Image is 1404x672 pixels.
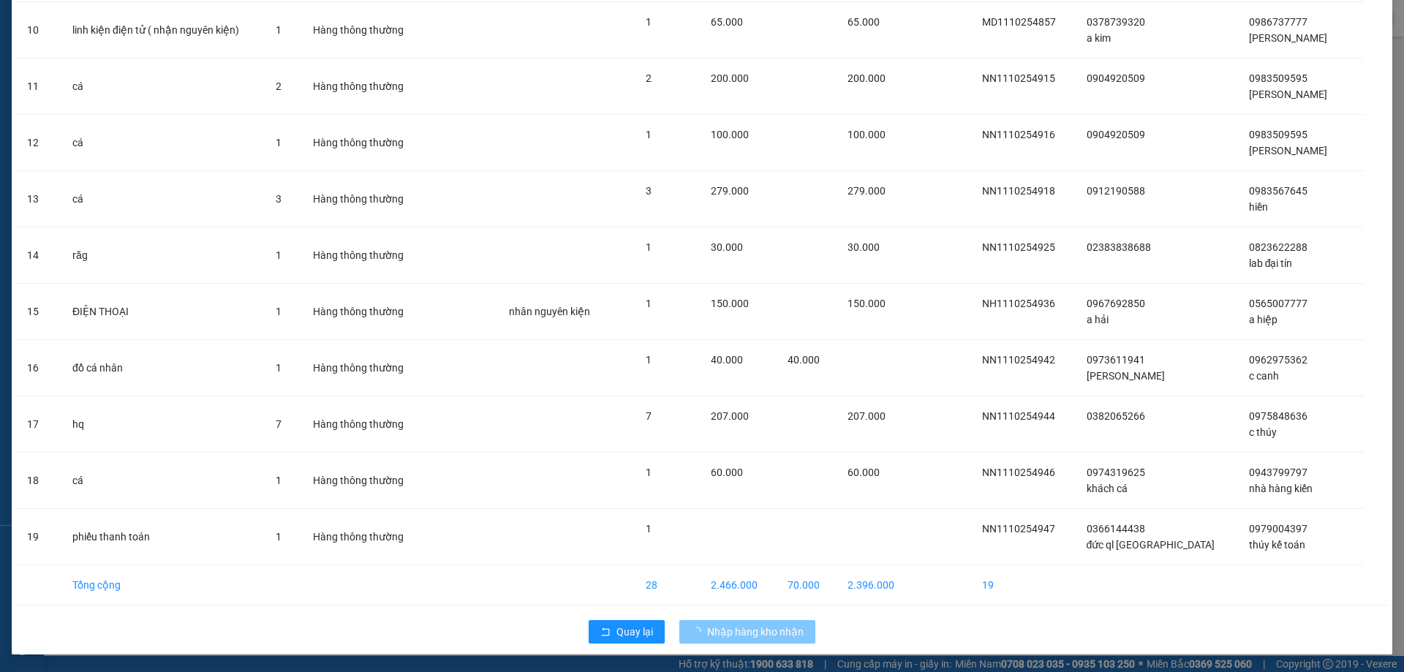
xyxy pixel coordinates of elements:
[301,171,423,227] td: Hàng thông thường
[711,16,743,28] span: 65.000
[1087,72,1145,84] span: 0904920509
[1249,539,1305,551] span: thúy kế toán
[276,362,282,374] span: 1
[679,620,815,643] button: Nhập hàng kho nhận
[848,16,880,28] span: 65.000
[15,396,61,453] td: 17
[699,565,777,605] td: 2.466.000
[646,298,652,309] span: 1
[1087,354,1145,366] span: 0973611941
[276,193,282,205] span: 3
[848,241,880,253] span: 30.000
[301,509,423,565] td: Hàng thông thường
[15,453,61,509] td: 18
[1249,483,1313,494] span: nhà hàng kiến
[848,72,886,84] span: 200.000
[61,115,264,171] td: cá
[646,16,652,28] span: 1
[848,467,880,478] span: 60.000
[1087,523,1145,535] span: 0366144438
[646,467,652,478] span: 1
[646,241,652,253] span: 1
[1087,32,1111,44] span: a kim
[61,2,264,58] td: linh kiện điện tử ( nhận nguyên kiện)
[646,129,652,140] span: 1
[61,171,264,227] td: cá
[1249,201,1268,213] span: hiền
[982,410,1055,422] span: NN1110254944
[616,624,653,640] span: Quay lại
[848,185,886,197] span: 279.000
[61,509,264,565] td: phiếu thanh toán
[301,115,423,171] td: Hàng thông thường
[707,624,804,640] span: Nhập hàng kho nhận
[776,565,835,605] td: 70.000
[711,298,749,309] span: 150.000
[970,565,1074,605] td: 19
[1249,467,1307,478] span: 0943799797
[301,340,423,396] td: Hàng thông thường
[61,396,264,453] td: hq
[836,565,911,605] td: 2.396.000
[276,418,282,430] span: 7
[646,185,652,197] span: 3
[788,354,820,366] span: 40.000
[711,354,743,366] span: 40.000
[15,284,61,340] td: 15
[1249,426,1277,438] span: c thúy
[301,453,423,509] td: Hàng thông thường
[301,58,423,115] td: Hàng thông thường
[1249,185,1307,197] span: 0983567645
[15,227,61,284] td: 14
[1249,32,1327,44] span: [PERSON_NAME]
[1249,241,1307,253] span: 0823622288
[711,467,743,478] span: 60.000
[301,227,423,284] td: Hàng thông thường
[1249,410,1307,422] span: 0975848636
[1087,185,1145,197] span: 0912190588
[276,306,282,317] span: 1
[589,620,665,643] button: rollbackQuay lại
[1249,88,1327,100] span: [PERSON_NAME]
[1249,354,1307,366] span: 0962975362
[15,171,61,227] td: 13
[1249,72,1307,84] span: 0983509595
[276,80,282,92] span: 2
[301,2,423,58] td: Hàng thông thường
[1249,145,1327,156] span: [PERSON_NAME]
[61,227,264,284] td: răg
[276,475,282,486] span: 1
[509,306,590,317] span: nhân nguyên kiện
[646,410,652,422] span: 7
[1249,298,1307,309] span: 0565007777
[711,185,749,197] span: 279.000
[276,531,282,543] span: 1
[276,137,282,148] span: 1
[711,241,743,253] span: 30.000
[1087,16,1145,28] span: 0378739320
[15,2,61,58] td: 10
[982,298,1055,309] span: NH1110254936
[61,58,264,115] td: cá
[61,453,264,509] td: cá
[848,298,886,309] span: 150.000
[711,129,749,140] span: 100.000
[691,627,707,637] span: loading
[15,509,61,565] td: 19
[1249,523,1307,535] span: 0979004397
[1087,370,1165,382] span: [PERSON_NAME]
[600,627,611,638] span: rollback
[1087,467,1145,478] span: 0974319625
[15,115,61,171] td: 12
[301,284,423,340] td: Hàng thông thường
[982,241,1055,253] span: NN1110254925
[982,354,1055,366] span: NN1110254942
[15,58,61,115] td: 11
[982,185,1055,197] span: NN1110254918
[1087,129,1145,140] span: 0904920509
[15,340,61,396] td: 16
[1249,314,1277,325] span: a hiệp
[711,410,749,422] span: 207.000
[848,129,886,140] span: 100.000
[982,523,1055,535] span: NN1110254947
